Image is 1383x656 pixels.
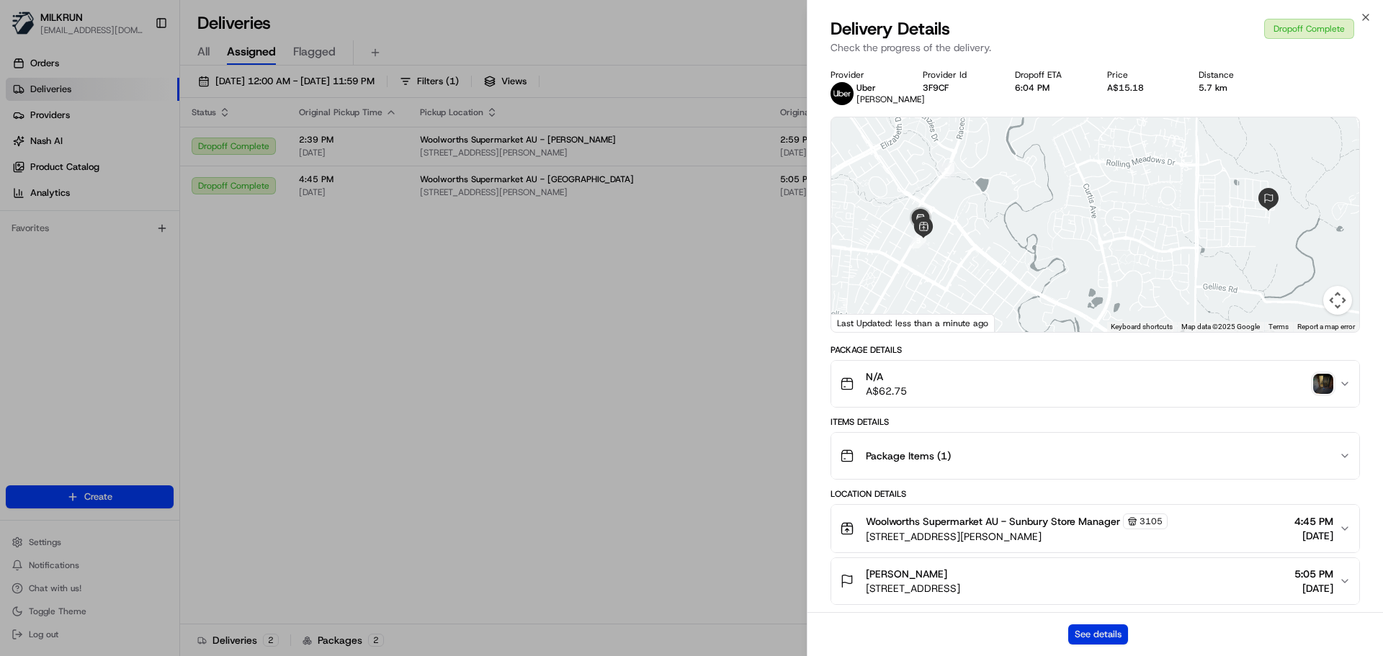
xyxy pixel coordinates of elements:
span: 3105 [1140,516,1163,527]
div: Items Details [831,416,1360,428]
a: Report a map error [1297,323,1355,331]
div: 2 [939,163,954,179]
span: [DATE] [1294,529,1333,543]
p: Check the progress of the delivery. [831,40,1360,55]
span: A$62.75 [866,384,907,398]
div: 3 [910,233,926,248]
div: Provider Id [923,69,992,81]
a: Open this area in Google Maps (opens a new window) [835,313,882,332]
span: [DATE] [1294,581,1333,596]
span: 5:05 PM [1294,567,1333,581]
div: Price [1107,69,1176,81]
span: [PERSON_NAME] [856,94,925,105]
span: 4:45 PM [1294,514,1333,529]
div: Location Details [831,488,1360,500]
span: Uber [856,82,876,94]
button: [PERSON_NAME][STREET_ADDRESS]5:05 PM[DATE] [831,558,1359,604]
button: See details [1068,624,1128,644]
span: Package Items ( 1 ) [866,449,951,463]
button: N/AA$62.75photo_proof_of_delivery image [831,361,1359,407]
div: Last Updated: less than a minute ago [831,314,995,332]
div: Dropoff ETA [1015,69,1084,81]
span: N/A [866,369,907,384]
div: 6:04 PM [1015,82,1084,94]
div: 5.7 km [1199,82,1268,94]
span: Map data ©2025 Google [1181,323,1260,331]
span: [PERSON_NAME] [866,567,947,581]
div: A$15.18 [1107,82,1176,94]
span: Woolworths Supermarket AU - Sunbury Store Manager [866,514,1120,529]
div: Provider [831,69,900,81]
span: Delivery Details [831,17,950,40]
img: uber-new-logo.jpeg [831,82,854,105]
span: [STREET_ADDRESS][PERSON_NAME] [866,529,1168,544]
div: Distance [1199,69,1268,81]
img: Google [835,313,882,332]
span: [STREET_ADDRESS] [866,581,960,596]
button: Woolworths Supermarket AU - Sunbury Store Manager3105[STREET_ADDRESS][PERSON_NAME]4:45 PM[DATE] [831,505,1359,552]
button: 3F9CF [923,82,949,94]
div: Package Details [831,344,1360,356]
a: Terms [1268,323,1289,331]
button: Map camera controls [1323,286,1352,315]
button: Package Items (1) [831,433,1359,479]
img: photo_proof_of_delivery image [1313,374,1333,394]
button: Keyboard shortcuts [1111,322,1173,332]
